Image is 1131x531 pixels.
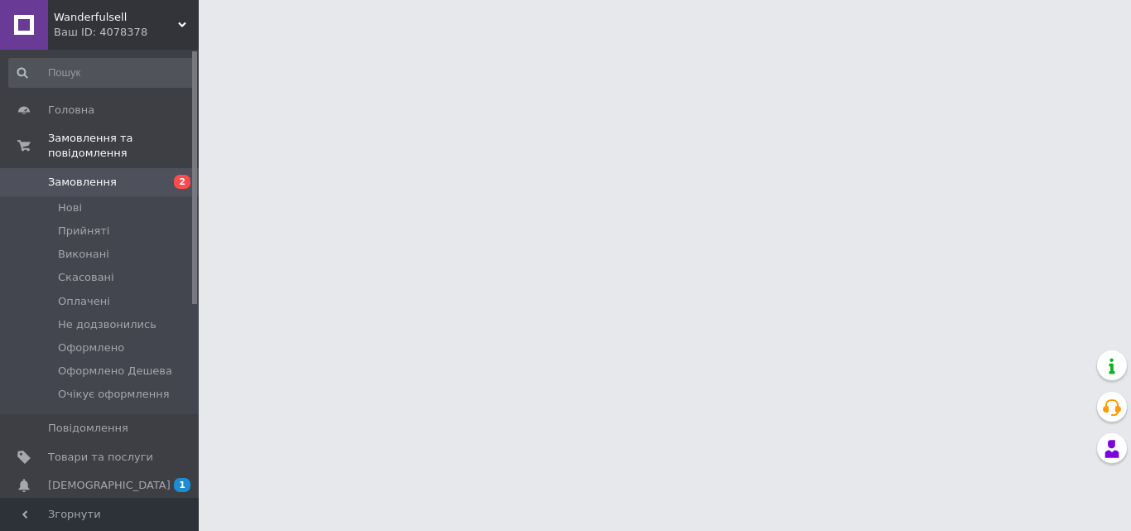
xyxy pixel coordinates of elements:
span: Головна [48,103,94,118]
span: Замовлення та повідомлення [48,131,199,161]
span: Повідомлення [48,421,128,436]
input: Пошук [8,58,195,88]
span: Замовлення [48,175,117,190]
div: Ваш ID: 4078378 [54,25,199,40]
span: 2 [174,175,190,189]
span: [DEMOGRAPHIC_DATA] [48,478,171,493]
span: Товари та послуги [48,450,153,465]
span: Прийняті [58,224,109,239]
span: 1 [174,478,190,492]
span: Оформлено [58,340,124,355]
span: Очікує оформлення [58,387,170,402]
span: Оформлено Дешева [58,364,172,379]
span: Нові [58,200,82,215]
span: Виконані [58,247,109,262]
span: Скасовані [58,270,114,285]
span: Wanderfulsell [54,10,178,25]
span: Не додзвонились [58,317,156,332]
span: Оплачені [58,294,110,309]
